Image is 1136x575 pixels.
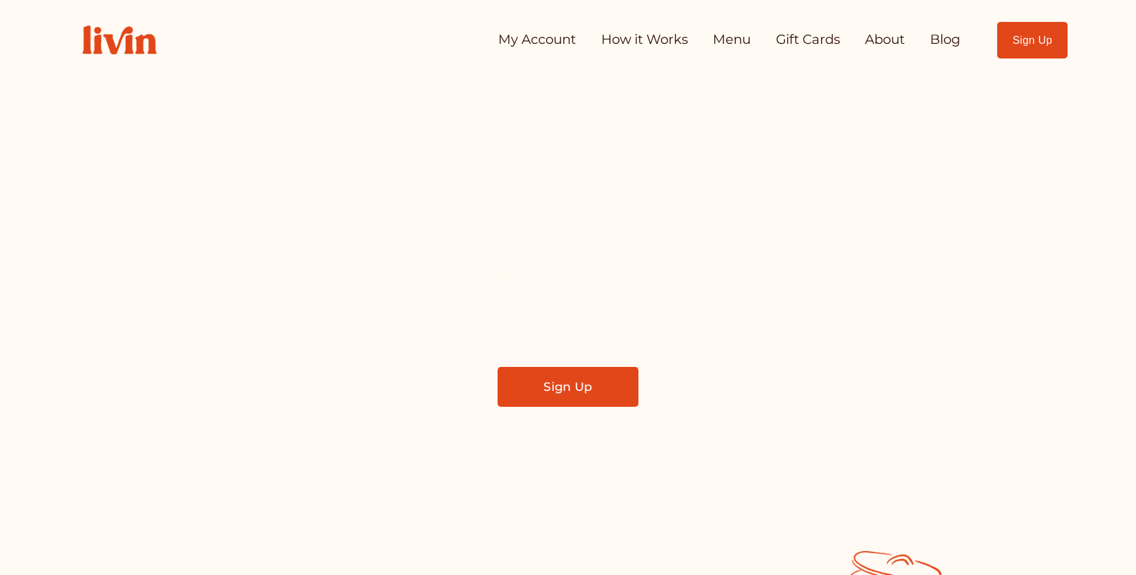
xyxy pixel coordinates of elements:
[498,367,638,407] a: Sign Up
[997,22,1068,58] a: Sign Up
[347,259,789,317] span: Find a local chef who prepares customized, healthy meals in your kitchen
[713,27,751,53] a: Menu
[776,27,840,53] a: Gift Cards
[601,27,688,53] a: How it Works
[865,27,905,53] a: About
[884,208,1123,515] iframe: chat widget
[68,11,171,68] img: Livin
[283,173,854,238] span: Take Back Your Evenings
[930,27,961,53] a: Blog
[1080,522,1123,562] iframe: chat widget
[498,27,576,53] a: My Account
